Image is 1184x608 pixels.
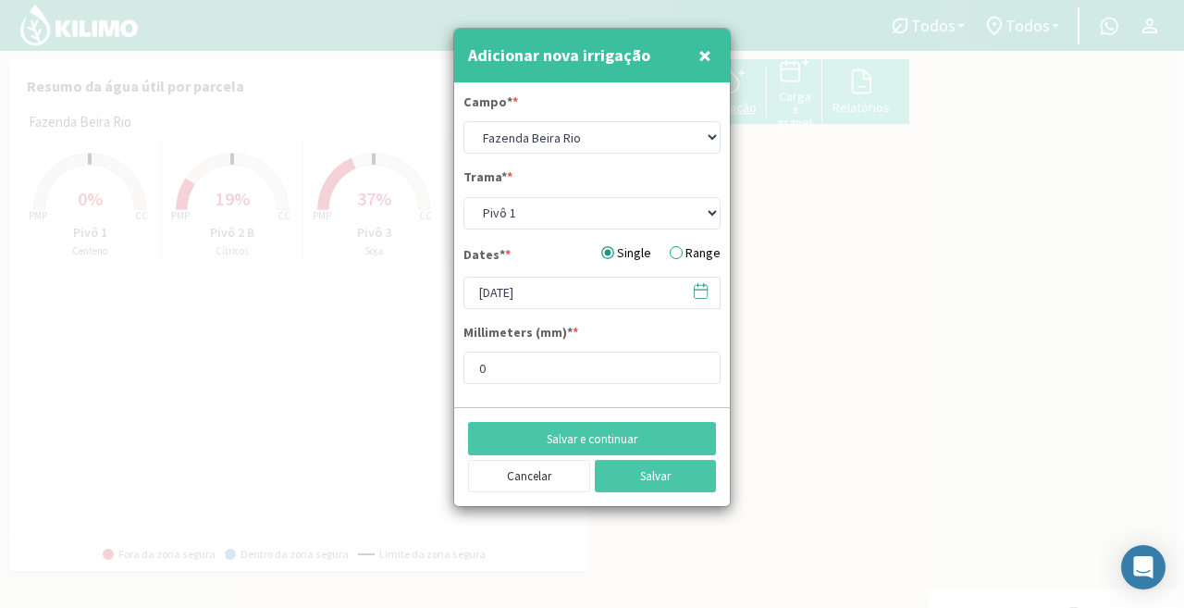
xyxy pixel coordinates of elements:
[698,40,711,70] font: ×
[694,37,716,74] button: Fechar
[463,93,512,110] font: Campo*
[468,44,650,66] font: Adicionar nova irrigação
[463,245,511,269] label: Dates*
[507,468,551,484] font: Cancelar
[601,243,651,263] label: Single
[547,431,637,447] font: Salvar e continuar
[595,460,717,492] button: Salvar
[463,323,578,347] label: Millimeters (mm)*
[670,243,721,263] label: Range
[468,422,716,454] button: Salvar e continuar
[463,168,507,185] font: Trama*
[1121,545,1165,589] div: Abra o Intercom Messenger
[640,468,671,484] font: Salvar
[468,460,590,492] button: Cancelar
